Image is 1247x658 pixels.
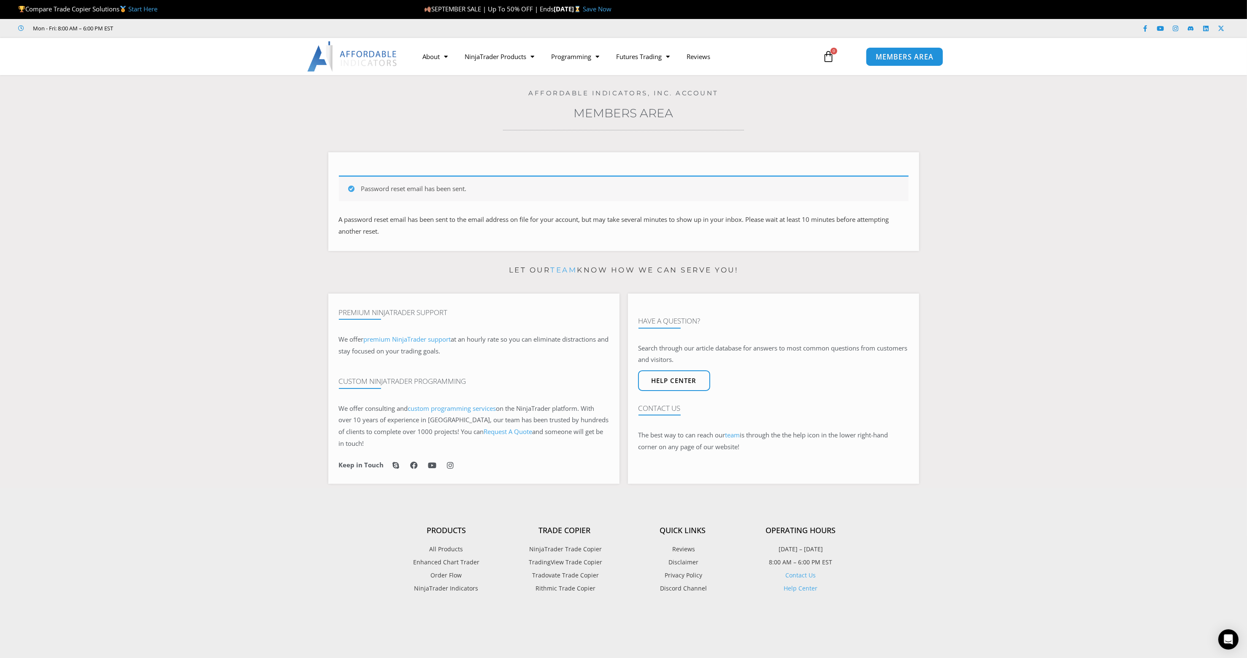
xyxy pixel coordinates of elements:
[339,335,364,343] span: We offer
[387,583,506,594] a: NinjaTrader Indicators
[339,404,496,413] span: We offer consulting and
[128,5,157,13] a: Start Here
[624,557,742,568] a: Disclaimer
[1218,629,1239,650] div: Open Intercom Messenger
[725,431,740,439] a: team
[742,526,860,535] h4: Operating Hours
[414,583,479,594] span: NinjaTrader Indicators
[408,404,496,413] a: custom programming services
[339,461,384,469] h6: Keep in Touch
[387,570,506,581] a: Order Flow
[430,544,463,555] span: All Products
[339,214,909,237] p: A password reset email has been sent to the email address on file for your account, but may take ...
[527,544,602,555] span: NinjaTrader Trade Copier
[339,175,909,201] div: Password reset email has been sent.
[574,6,581,12] img: ⌛
[528,89,719,97] a: Affordable Indicators, Inc. Account
[339,308,609,317] h4: Premium NinjaTrader Support
[742,557,860,568] p: 8:00 AM – 6:00 PM EST
[533,583,595,594] span: Rithmic Trade Copier
[125,24,252,32] iframe: Customer reviews powered by Trustpilot
[554,5,583,13] strong: [DATE]
[120,6,126,12] img: 🥇
[506,570,624,581] a: Tradovate Trade Copier
[624,544,742,555] a: Reviews
[608,47,679,66] a: Futures Trading
[624,526,742,535] h4: Quick Links
[424,5,554,13] span: SEPTEMBER SALE | Up To 50% OFF | Ends
[638,404,909,413] h4: Contact Us
[18,5,157,13] span: Compare Trade Copier Solutions
[506,557,624,568] a: TradingView Trade Copier
[307,41,398,72] img: LogoAI | Affordable Indicators – NinjaTrader
[624,583,742,594] a: Discord Channel
[431,570,462,581] span: Order Flow
[742,544,860,555] p: [DATE] – [DATE]
[658,583,707,594] span: Discord Channel
[387,526,506,535] h4: Products
[638,342,909,366] p: Search through our article database for answers to most common questions from customers and visit...
[414,47,813,66] nav: Menu
[810,44,847,69] a: 0
[876,53,933,60] span: MEMBERS AREA
[387,557,506,568] a: Enhanced Chart Trader
[413,557,479,568] span: Enhanced Chart Trader
[506,544,624,555] a: NinjaTrader Trade Copier
[506,583,624,594] a: Rithmic Trade Copier
[638,317,909,325] h4: Have A Question?
[387,544,506,555] a: All Products
[583,5,611,13] a: Save Now
[328,264,919,277] p: Let our know how we can serve you!
[663,570,703,581] span: Privacy Policy
[414,47,457,66] a: About
[530,570,599,581] span: Tradovate Trade Copier
[19,6,25,12] img: 🏆
[830,48,837,54] span: 0
[784,584,818,592] a: Help Center
[574,106,674,120] a: Members Area
[679,47,719,66] a: Reviews
[364,335,451,343] a: premium NinjaTrader support
[624,570,742,581] a: Privacy Policy
[638,429,909,453] p: The best way to can reach our is through the the help icon in the lower right-hand corner on any ...
[457,47,543,66] a: NinjaTrader Products
[506,526,624,535] h4: Trade Copier
[527,557,602,568] span: TradingView Trade Copier
[667,557,699,568] span: Disclaimer
[484,427,533,436] a: Request A Quote
[339,377,609,386] h4: Custom NinjaTrader Programming
[339,335,609,355] span: at an hourly rate so you can eliminate distractions and stay focused on your trading goals.
[550,266,577,274] a: team
[652,378,697,384] span: Help center
[31,23,114,33] span: Mon - Fri: 8:00 AM – 6:00 PM EST
[786,571,816,579] a: Contact Us
[425,6,431,12] img: 🍂
[866,47,943,66] a: MEMBERS AREA
[670,544,695,555] span: Reviews
[543,47,608,66] a: Programming
[638,370,710,391] a: Help center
